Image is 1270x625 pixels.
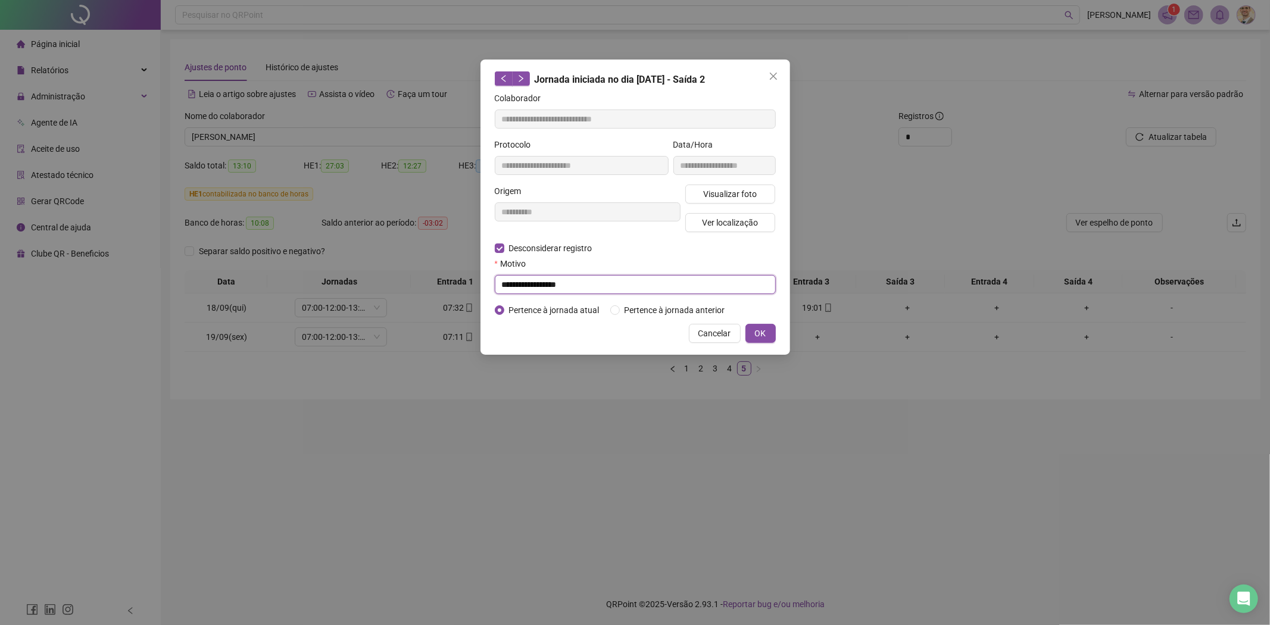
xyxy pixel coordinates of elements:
span: right [517,74,525,83]
button: Ver localização [685,213,776,232]
span: OK [755,327,766,340]
button: Cancelar [689,324,741,343]
span: left [500,74,508,83]
button: Close [764,67,783,86]
span: Desconsiderar registro [504,242,597,255]
button: left [495,71,513,86]
button: OK [745,324,776,343]
label: Protocolo [495,138,539,151]
span: close [769,71,778,81]
div: Open Intercom Messenger [1230,585,1258,613]
label: Origem [495,185,529,198]
div: Jornada iniciada no dia [DATE] - Saída 2 [495,71,776,87]
span: Pertence à jornada atual [504,304,604,317]
span: Visualizar foto [703,187,757,201]
label: Colaborador [495,92,549,105]
label: Data/Hora [673,138,721,151]
label: Motivo [495,257,533,270]
span: Ver localização [702,216,758,229]
span: Cancelar [698,327,731,340]
button: Visualizar foto [685,185,776,204]
button: right [512,71,530,86]
span: Pertence à jornada anterior [620,304,730,317]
